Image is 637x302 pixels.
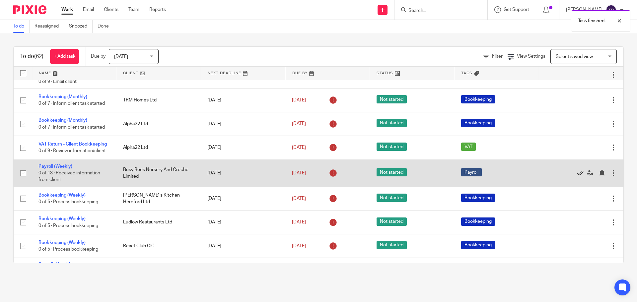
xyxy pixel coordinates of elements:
a: Mark as done [577,170,587,176]
a: Team [128,6,139,13]
a: To do [13,20,30,33]
span: Payroll [461,168,482,176]
span: (62) [34,54,43,59]
span: Not started [377,241,407,249]
span: Filter [492,54,503,59]
p: Task finished. [578,18,605,24]
span: Not started [377,194,407,202]
td: [DATE] [201,258,285,285]
span: Bookkeeping [461,95,495,103]
td: Alpha22 Ltd [116,136,201,159]
span: 0 of 9 · Email client [38,79,77,84]
a: Bookkeeping (Weekly) [38,216,86,221]
span: [DATE] [292,98,306,102]
span: Not started [377,168,407,176]
span: Select saved view [556,54,593,59]
a: Bookkeeping (Weekly) [38,193,86,198]
td: React Club CIC [116,234,201,258]
span: Not started [377,95,407,103]
span: 0 of 9 · Review information/client [38,149,106,153]
td: [DATE] [201,211,285,234]
a: Bookkeeping (Monthly) [38,118,87,123]
td: R&M Music Ltd [116,258,201,285]
p: Due by [91,53,106,60]
span: Bookkeeping [461,194,495,202]
span: Bookkeeping [461,217,495,226]
span: 0 of 5 · Process bookkeeping [38,200,98,204]
td: Busy Bees Nursery And Creche Limited [116,159,201,187]
td: Alpha22 Ltd [116,112,201,136]
a: Email [83,6,94,13]
a: VAT Return - Client Bookkeeping [38,142,107,147]
span: Bookkeeping [461,119,495,127]
a: Done [98,20,114,33]
span: Not started [377,143,407,151]
a: Snoozed [69,20,93,33]
span: [DATE] [292,171,306,175]
a: Payroll (Monthly) [38,262,74,267]
td: [DATE] [201,136,285,159]
span: 0 of 7 · Inform client task started [38,101,105,106]
a: + Add task [50,49,79,64]
span: VAT [461,143,476,151]
a: Work [61,6,73,13]
td: Ludlow Restaurants Ltd [116,211,201,234]
a: Payroll (Weekly) [38,164,72,169]
span: [DATE] [292,145,306,150]
img: svg%3E [606,5,616,15]
span: [DATE] [292,122,306,126]
span: [DATE] [292,196,306,201]
a: Bookkeeping (Monthly) [38,94,87,99]
a: Bookkeeping (Weekly) [38,240,86,245]
span: Not started [377,119,407,127]
span: Bookkeeping [461,241,495,249]
span: [DATE] [292,220,306,224]
a: Clients [104,6,118,13]
h1: To do [20,53,43,60]
span: Tags [461,71,472,75]
span: Not started [377,217,407,226]
span: [DATE] [292,244,306,248]
a: Reassigned [35,20,64,33]
td: [DATE] [201,89,285,112]
span: View Settings [517,54,545,59]
td: [DATE] [201,112,285,136]
img: Pixie [13,5,46,14]
td: [DATE] [201,187,285,211]
span: 0 of 7 · Inform client task started [38,125,105,130]
span: [DATE] [114,54,128,59]
td: [PERSON_NAME]'s Kitchen Hereford Ltd [116,187,201,211]
td: TRM Homes Ltd [116,89,201,112]
span: 0 of 5 · Process bookkeeping [38,247,98,252]
td: [DATE] [201,234,285,258]
span: 0 of 13 · Received information from client [38,171,100,182]
a: Reports [149,6,166,13]
span: 0 of 5 · Process bookkeeping [38,223,98,228]
td: [DATE] [201,159,285,187]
